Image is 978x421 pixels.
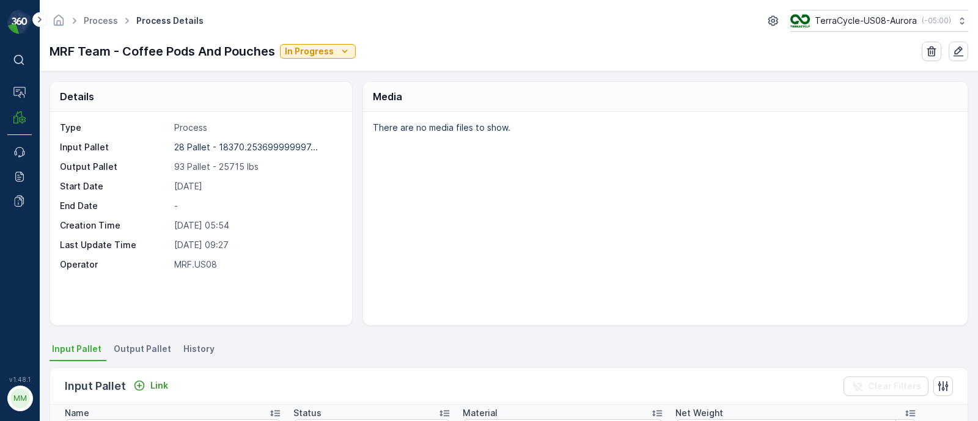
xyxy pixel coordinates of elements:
p: End Date [60,200,169,212]
p: Link [150,379,168,392]
p: [DATE] 09:27 [174,239,339,251]
p: In Progress [285,45,334,57]
p: MRF Team - Coffee Pods And Pouches [50,42,275,60]
p: Status [293,407,322,419]
p: ( -05:00 ) [922,16,951,26]
p: Net Weight [675,407,723,419]
p: 93 Pallet - 25715 lbs [174,161,339,173]
p: Operator [60,258,169,271]
p: Output Pallet [60,161,169,173]
p: TerraCycle-US08-Aurora [815,15,917,27]
p: 28 Pallet - 18370.253699999997... [174,142,318,152]
a: Homepage [52,18,65,29]
p: Input Pallet [60,141,169,153]
p: Last Update Time [60,239,169,251]
p: There are no media files to show. [373,122,955,134]
p: [DATE] 05:54 [174,219,339,232]
p: Media [373,89,402,104]
span: Output Pallet [114,343,171,355]
button: MM [7,386,32,411]
div: MM [10,389,30,408]
p: Type [60,122,169,134]
a: Process [84,15,118,26]
p: Details [60,89,94,104]
span: Input Pallet [52,343,101,355]
p: MRF.US08 [174,258,339,271]
p: Clear Filters [868,380,921,392]
span: History [183,343,215,355]
p: Process [174,122,339,134]
p: Creation Time [60,219,169,232]
p: [DATE] [174,180,339,192]
button: TerraCycle-US08-Aurora(-05:00) [790,10,968,32]
button: Clear Filters [844,376,928,396]
span: v 1.48.1 [7,376,32,383]
p: Input Pallet [65,378,126,395]
span: Process Details [134,15,206,27]
img: logo [7,10,32,34]
img: image_ci7OI47.png [790,14,810,27]
p: - [174,200,339,212]
p: Name [65,407,89,419]
button: Link [128,378,173,393]
p: Material [463,407,498,419]
button: In Progress [280,44,356,59]
p: Start Date [60,180,169,192]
